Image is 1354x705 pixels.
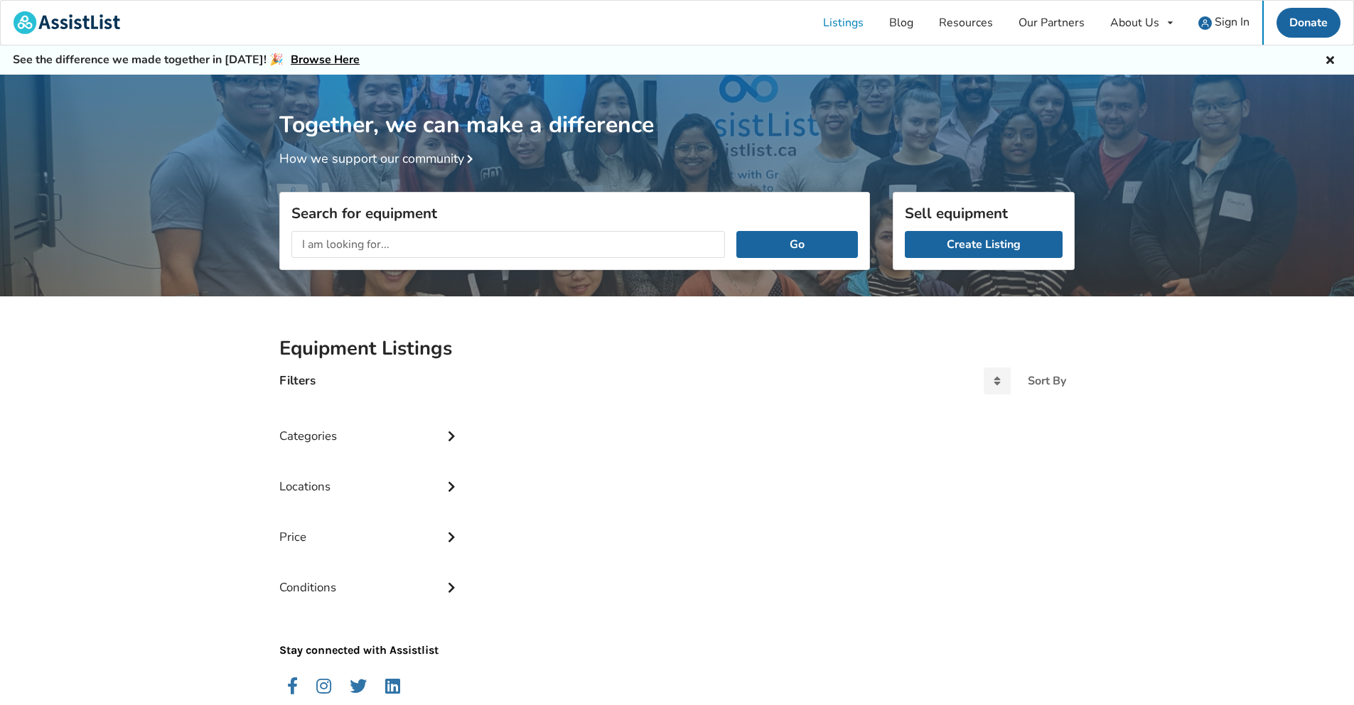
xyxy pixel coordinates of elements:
div: Sort By [1028,375,1066,387]
a: Resources [926,1,1006,45]
h4: Filters [279,372,316,389]
a: Create Listing [905,231,1063,258]
img: user icon [1198,16,1212,30]
div: Price [279,501,461,551]
h3: Sell equipment [905,204,1063,222]
a: Our Partners [1006,1,1097,45]
button: Go [736,231,858,258]
h2: Equipment Listings [279,336,1075,361]
a: Listings [810,1,876,45]
h5: See the difference we made together in [DATE]! 🎉 [13,53,360,68]
a: Donate [1277,8,1340,38]
div: Locations [279,451,461,501]
a: Browse Here [291,52,360,68]
img: assistlist-logo [14,11,120,34]
h1: Together, we can make a difference [279,75,1075,139]
input: I am looking for... [291,231,725,258]
p: Stay connected with Assistlist [279,603,461,659]
span: Sign In [1215,14,1250,30]
h3: Search for equipment [291,204,858,222]
div: About Us [1110,17,1159,28]
div: Conditions [279,551,461,602]
a: Blog [876,1,926,45]
a: user icon Sign In [1186,1,1262,45]
div: Categories [279,400,461,451]
a: How we support our community [279,150,478,167]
